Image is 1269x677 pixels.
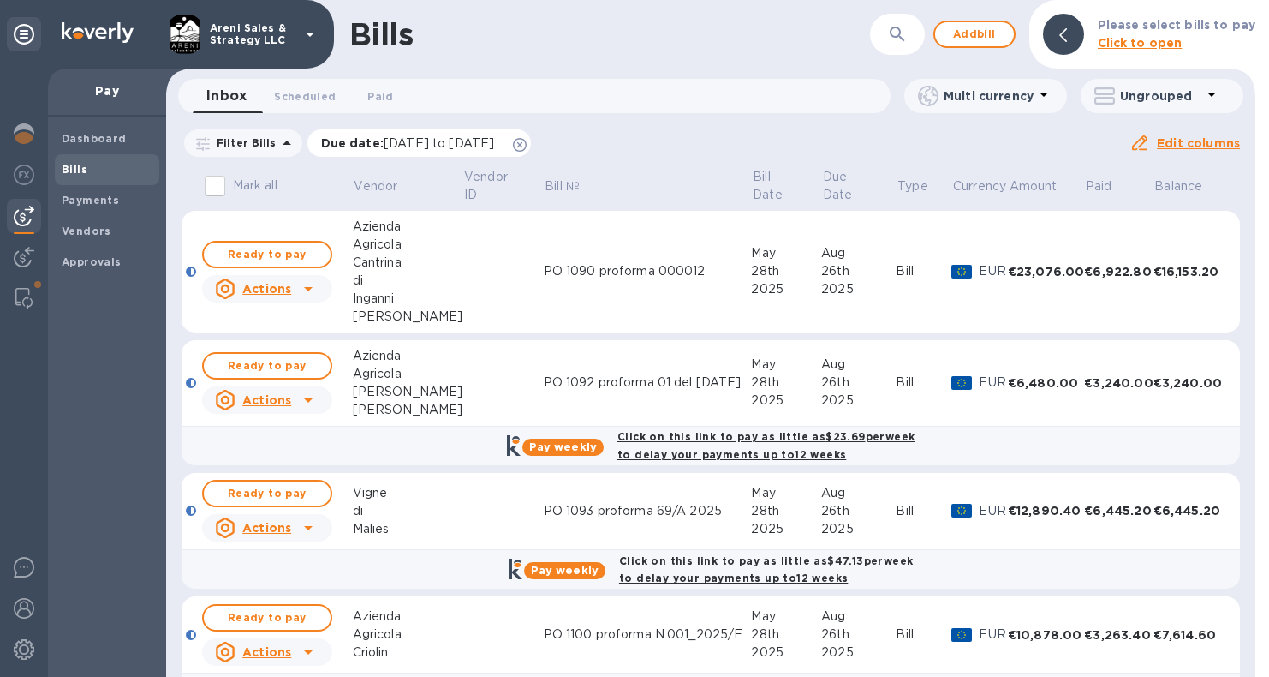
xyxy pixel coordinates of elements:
p: Due Date [823,168,873,204]
p: Bill Date [753,168,797,204]
button: Addbill [933,21,1016,48]
b: Click on this link to pay as little as $23.69 per week to delay your payments up to 12 weeks [617,430,915,461]
div: 2025 [751,520,821,538]
div: PO 1092 proforma 01 del [DATE] [544,374,752,392]
div: Azienda [353,218,463,236]
p: EUR [979,626,1007,644]
b: Pay weekly [531,564,599,577]
p: EUR [979,262,1007,280]
span: Balance [1154,177,1224,195]
div: Due date:[DATE] to [DATE] [307,129,532,157]
div: Bill [896,502,951,520]
div: 28th [751,262,821,280]
div: €10,878.00 [1008,626,1085,644]
b: Approvals [62,255,122,268]
p: Vendor [354,177,397,195]
u: Actions [242,521,291,535]
div: Agricola [353,236,463,254]
button: Ready to pay [202,352,332,380]
p: Bill № [545,177,580,195]
b: Pay weekly [529,440,597,453]
p: EUR [979,502,1007,520]
p: Vendor ID [464,168,520,204]
div: 2025 [751,644,821,662]
div: Inganni [353,290,463,308]
div: 26th [821,374,896,392]
span: Vendor [354,177,420,195]
div: May [751,608,821,626]
div: €3,263.40 [1084,626,1153,644]
div: Azienda [353,347,463,365]
b: Click on this link to pay as little as $47.13 per week to delay your payments up to 12 weeks [619,554,913,585]
div: [PERSON_NAME] [353,308,463,326]
div: 2025 [821,392,896,410]
u: Actions [242,393,291,407]
b: Please select bills to pay [1098,18,1255,32]
div: 26th [821,262,896,280]
p: Paid [1086,177,1112,195]
span: Paid [367,87,393,105]
p: Amount [1010,177,1057,195]
div: €6,480.00 [1008,374,1085,392]
div: PO 1090 proforma 000012 [544,262,752,280]
img: Foreign exchange [14,165,34,185]
div: Aug [821,484,896,502]
div: Bill [896,374,951,392]
u: Actions [242,645,291,659]
div: 2025 [821,644,896,662]
div: 26th [821,626,896,644]
h1: Bills [349,16,413,52]
div: di [353,502,463,520]
div: 28th [751,502,821,520]
div: 26th [821,502,896,520]
div: May [751,484,821,502]
p: Type [897,177,928,195]
div: 2025 [821,520,896,538]
div: Criolin [353,644,463,662]
u: Edit columns [1157,136,1240,150]
div: Agricola [353,365,463,383]
div: 28th [751,374,821,392]
div: May [751,244,821,262]
div: Aug [821,608,896,626]
div: 2025 [751,280,821,298]
p: Multi currency [944,87,1034,105]
span: Bill Date [753,168,819,204]
span: Add bill [949,24,1000,45]
button: Ready to pay [202,241,332,268]
span: Ready to pay [217,244,317,265]
span: Scheduled [274,87,336,105]
b: Dashboard [62,132,127,145]
div: Bill [896,262,951,280]
p: Filter Bills [210,135,277,150]
div: €3,240.00 [1153,374,1226,392]
div: €3,240.00 [1084,374,1153,392]
p: Mark all [233,177,277,195]
div: Bill [896,626,951,644]
button: Ready to pay [202,480,332,507]
div: €16,153.20 [1153,263,1226,280]
span: Ready to pay [217,356,317,376]
p: Currency [953,177,1006,195]
div: PO 1093 proforma 69/A 2025 [544,502,752,520]
div: PO 1100 proforma N.001_2025/E [544,626,752,644]
span: [DATE] to [DATE] [384,136,494,150]
div: 2025 [751,392,821,410]
div: Azienda [353,608,463,626]
div: Aug [821,244,896,262]
img: Logo [62,22,134,43]
b: Vendors [62,225,111,237]
div: [PERSON_NAME] [353,401,463,419]
span: Bill № [545,177,602,195]
div: May [751,356,821,374]
span: Inbox [206,84,247,108]
span: Due Date [823,168,895,204]
p: Areni Sales & Strategy LLC [210,22,295,46]
div: €6,445.20 [1084,502,1153,519]
div: €6,445.20 [1153,502,1226,519]
span: Vendor ID [464,168,542,204]
div: 28th [751,626,821,644]
div: Vigne [353,484,463,502]
div: €12,890.40 [1008,502,1085,519]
